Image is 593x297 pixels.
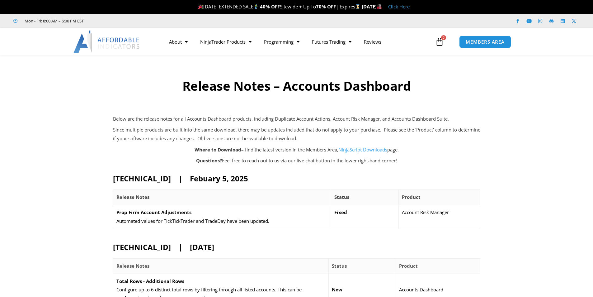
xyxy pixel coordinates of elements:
img: 🏭 [377,4,382,9]
img: 🎉 [198,4,203,9]
span: 0 [441,35,446,40]
a: NinjaScript Downloads [338,146,387,153]
p: Automated values for TickTickTrader and TradeDay have been updated. [116,217,328,226]
a: 0 [426,33,453,51]
h1: Release Notes – Accounts Dashboard [90,77,503,95]
strong: Total Rows - Additional Rows [116,278,184,284]
p: Below are the release notes for all Accounts Dashboard products, including Duplicate Account Acti... [113,115,480,123]
strong: Product [402,194,421,200]
a: Reviews [358,35,388,49]
p: Since multiple products are built into the same download, there may be updates included that do n... [113,126,480,143]
img: 🏌️‍♂️ [254,4,258,9]
strong: 70% OFF [316,3,336,10]
p: Accounts Dashboard [399,285,477,294]
strong: Status [334,194,349,200]
p: – find the latest version in the Members Area, page. [113,146,480,154]
a: NinjaTrader Products [194,35,258,49]
span: [DATE] EXTENDED SALE Sitewide + Up To | Expires [197,3,362,10]
iframe: Customer reviews powered by Trustpilot [92,18,186,24]
strong: Release Notes [116,194,149,200]
strong: Questions? [196,157,222,164]
strong: Release Notes [116,263,149,269]
strong: Where to Download [195,146,241,153]
nav: Menu [163,35,434,49]
strong: Fixed [334,209,347,215]
strong: [DATE] [362,3,382,10]
a: MEMBERS AREA [459,36,511,48]
img: LogoAI | Affordable Indicators – NinjaTrader [73,31,140,53]
h2: [TECHNICAL_ID] | Febuary 5, 2025 [113,174,480,183]
a: Programming [258,35,306,49]
span: MEMBERS AREA [466,40,505,44]
a: About [163,35,194,49]
strong: New [332,286,342,293]
a: Futures Trading [306,35,358,49]
img: ⌛ [355,4,360,9]
strong: 40% OFF [260,3,280,10]
strong: Prop Firm Account Adjustments [116,209,191,215]
h2: [TECHNICAL_ID] | [DATE] [113,242,480,252]
p: Feel free to reach out to us via our live chat button in the lower right-hand corner! [113,156,480,165]
strong: Status [332,263,347,269]
a: Click Here [388,3,410,10]
span: Mon - Fri: 8:00 AM – 6:00 PM EST [23,17,84,25]
p: Account Risk Manager [402,208,477,217]
strong: Product [399,263,418,269]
